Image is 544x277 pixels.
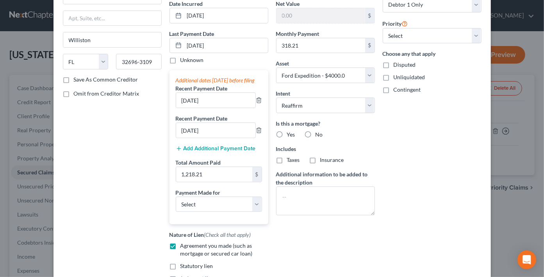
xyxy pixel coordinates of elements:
span: Taxes [287,156,300,163]
div: Additional dates [DATE] before filing [176,76,262,84]
div: $ [252,167,262,182]
label: Nature of Lien [169,231,251,239]
label: Monthly Payment [276,30,319,38]
button: Add Additional Payment Date [176,146,256,152]
input: Enter zip... [116,54,162,69]
span: Agreement you made (such as mortgage or secured car loan) [180,242,253,257]
label: Recent Payment Date [176,84,228,92]
input: MM/DD/YYYY [184,8,268,23]
span: Contingent [394,86,421,93]
input: 0.00 [276,38,365,53]
label: Includes [276,145,375,153]
span: Omit from Creditor Matrix [74,90,139,97]
input: MM/DD/YYYY [184,38,268,53]
label: Intent [276,89,291,98]
span: Asset [276,60,289,67]
label: Last Payment Date [169,30,214,38]
input: 0.00 [276,8,365,23]
label: Total Amount Paid [176,158,221,167]
div: Open Intercom Messenger [517,250,536,269]
span: (Check all that apply) [204,231,251,238]
span: No [316,131,323,138]
label: Is this a mortgage? [276,119,375,128]
input: Apt, Suite, etc... [63,11,161,26]
input: Enter city... [63,32,161,47]
input: -- [176,93,255,108]
label: Choose any that apply [383,50,482,58]
span: Disputed [394,61,416,68]
label: Recent Payment Date [176,114,228,123]
label: Additional information to be added to the description [276,170,375,186]
div: $ [365,38,375,53]
label: Payment Made for [176,188,221,197]
span: Statutory lien [180,263,213,269]
input: -- [176,123,255,138]
div: $ [365,8,375,23]
input: 0.00 [176,167,252,182]
label: Priority [383,19,408,28]
label: Save As Common Creditor [74,76,138,83]
span: Unliquidated [394,74,425,80]
span: Insurance [320,156,344,163]
label: Unknown [180,56,204,64]
span: Yes [287,131,295,138]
